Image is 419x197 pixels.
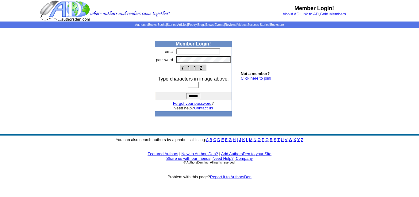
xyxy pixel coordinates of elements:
[177,23,187,26] a: Articles
[297,137,300,142] a: Y
[246,137,248,142] a: L
[254,137,256,142] a: N
[210,175,252,179] a: Report it to AuthorsDen
[241,71,270,76] b: Not a member?
[213,156,234,161] a: Need Help?
[188,23,197,26] a: Poetry
[241,76,271,81] a: Click here to join!
[285,137,288,142] a: V
[173,101,212,106] a: Forgot your password
[182,152,218,156] a: New to AuthorsDen?
[249,137,252,142] a: M
[179,152,180,156] font: |
[215,23,224,26] a: Events
[221,152,271,156] a: Add AuthorsDen to your Site
[219,152,220,156] font: |
[258,137,261,142] a: O
[183,161,235,164] font: © AuthorsDen, Inc. All rights reserved.
[270,23,284,26] a: Bookstore
[274,137,276,142] a: S
[301,12,319,16] a: Link to AD
[236,156,253,161] a: Company
[135,23,145,26] a: Authors
[148,152,178,156] a: Featured Authors
[221,137,224,142] a: E
[225,137,228,142] a: F
[237,137,238,142] a: I
[165,49,175,54] font: email
[265,137,268,142] a: Q
[158,76,229,81] font: Type characters in image above.
[213,137,216,142] a: C
[239,137,241,142] a: J
[173,101,214,106] font: ?
[209,137,212,142] a: B
[167,23,176,26] a: Stories
[198,23,205,26] a: Blogs
[116,137,303,142] font: You can also search authors by alphabetical listing:
[320,12,346,16] a: Gold Members
[176,41,211,46] b: Member Login!
[167,175,252,179] font: Problem with this page?
[174,106,213,110] font: Need help?
[206,137,209,142] a: A
[237,23,246,26] a: Videos
[146,23,156,26] a: eBooks
[157,23,166,26] a: Books
[180,65,206,71] img: This Is CAPTCHA Image
[277,137,280,142] a: T
[262,137,264,142] a: P
[166,156,210,161] a: Share us with our friends
[229,137,232,142] a: G
[242,137,245,142] a: K
[135,23,284,26] span: | | | | | | | | | | | |
[217,137,220,142] a: D
[281,137,284,142] a: U
[210,156,211,161] font: |
[194,106,213,110] a: Contact us
[233,137,236,142] a: H
[294,137,296,142] a: X
[270,137,272,142] a: R
[225,23,236,26] a: Reviews
[233,156,253,161] font: |
[294,5,334,11] b: Member Login!
[301,137,303,142] a: Z
[283,12,346,16] font: , ,
[283,12,299,16] a: About AD
[247,23,269,26] a: Success Stories
[206,23,214,26] a: News
[289,137,292,142] a: W
[156,57,173,62] font: password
